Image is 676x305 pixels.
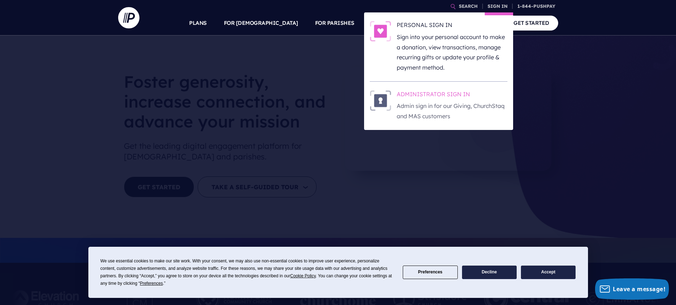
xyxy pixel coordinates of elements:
a: FOR PARISHES [315,11,355,36]
span: Leave a message! [613,285,665,293]
div: Cookie Consent Prompt [88,247,588,298]
h6: PERSONAL SIGN IN [397,21,507,32]
a: COMPANY [462,11,488,36]
a: PERSONAL SIGN IN - Illustration PERSONAL SIGN IN Sign into your personal account to make a donati... [370,21,507,73]
button: Leave a message! [595,278,669,300]
a: EXPLORE [420,11,445,36]
p: Admin sign in for our Giving, ChurchStaq and MAS customers [397,101,507,121]
button: Decline [462,266,517,279]
h6: ADMINISTRATOR SIGN IN [397,90,507,101]
button: Accept [521,266,576,279]
a: ADMINISTRATOR SIGN IN - Illustration ADMINISTRATOR SIGN IN Admin sign in for our Giving, ChurchSt... [370,90,507,121]
a: PLANS [189,11,207,36]
a: FOR [DEMOGRAPHIC_DATA] [224,11,298,36]
img: ADMINISTRATOR SIGN IN - Illustration [370,90,391,111]
div: We use essential cookies to make our site work. With your consent, we may also use non-essential ... [100,257,394,287]
p: Sign into your personal account to make a donation, view transactions, manage recurring gifts or ... [397,32,507,73]
span: Preferences [140,281,163,286]
img: PERSONAL SIGN IN - Illustration [370,21,391,42]
a: SOLUTIONS [372,11,403,36]
button: Preferences [403,266,457,279]
a: GET STARTED [505,16,558,30]
span: Cookie Policy [290,273,316,278]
